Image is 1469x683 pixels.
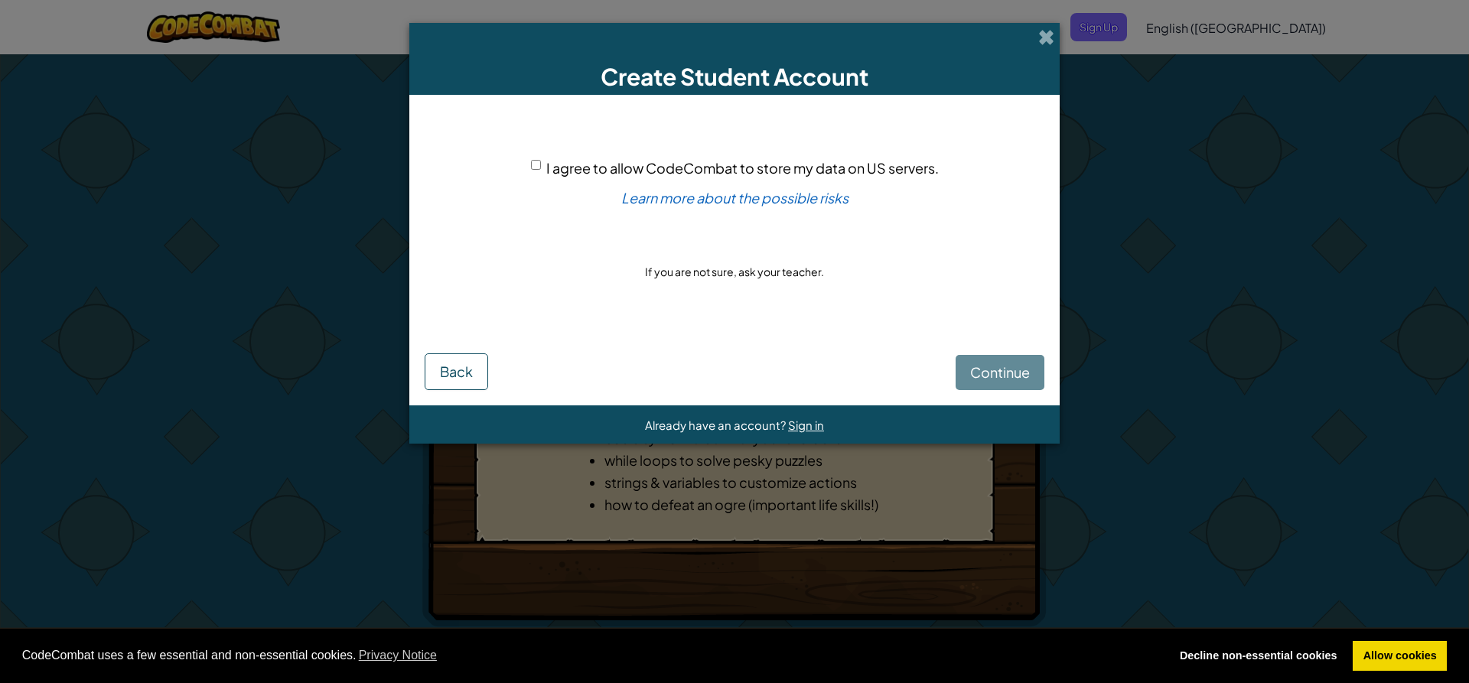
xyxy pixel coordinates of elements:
input: I agree to allow CodeCombat to store my data on US servers. [531,160,541,170]
span: Create Student Account [601,62,868,91]
span: Back [440,363,473,380]
a: Sign in [788,418,824,432]
span: CodeCombat uses a few essential and non-essential cookies. [22,644,1158,667]
span: I agree to allow CodeCombat to store my data on US servers. [546,159,939,177]
button: Back [425,353,488,390]
a: deny cookies [1169,641,1347,672]
a: Learn more about the possible risks [621,189,849,207]
p: If you are not sure, ask your teacher. [645,264,824,279]
span: Already have an account? [645,418,788,432]
a: learn more about cookies [357,644,440,667]
a: allow cookies [1353,641,1447,672]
